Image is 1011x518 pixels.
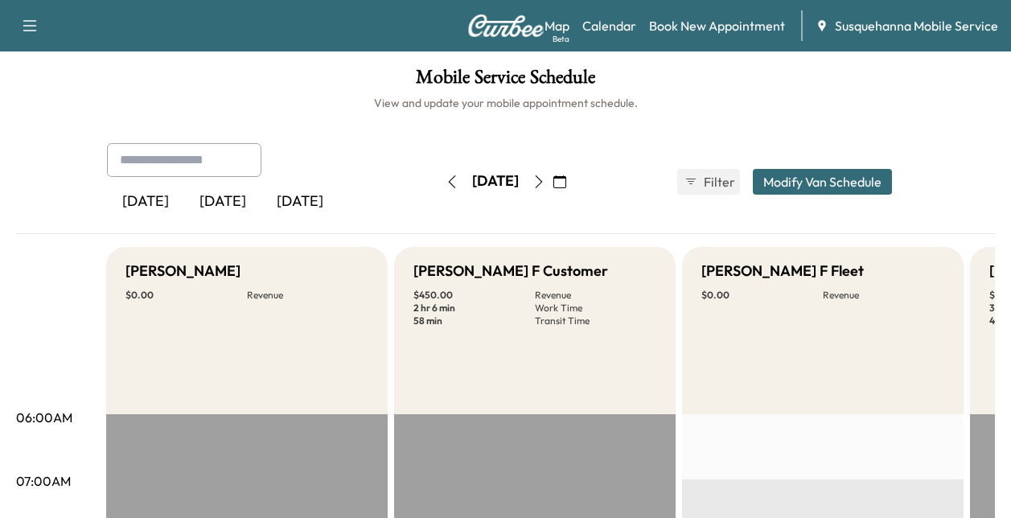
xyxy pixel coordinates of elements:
p: $ 0.00 [701,289,823,302]
p: $ 0.00 [125,289,247,302]
p: Transit Time [535,314,656,327]
div: Beta [553,33,569,45]
h5: [PERSON_NAME] F Fleet [701,260,864,282]
h5: [PERSON_NAME] [125,260,240,282]
div: [DATE] [472,171,519,191]
p: 2 hr 6 min [413,302,535,314]
p: 07:00AM [16,471,71,491]
h6: View and update your mobile appointment schedule. [16,95,995,111]
a: MapBeta [545,16,569,35]
p: 58 min [413,314,535,327]
a: Calendar [582,16,636,35]
p: Revenue [247,289,368,302]
p: Work Time [535,302,656,314]
img: Curbee Logo [467,14,545,37]
a: Book New Appointment [649,16,785,35]
button: Filter [677,169,740,195]
div: [DATE] [261,183,339,220]
h1: Mobile Service Schedule [16,68,995,95]
p: 06:00AM [16,408,72,427]
p: Revenue [823,289,944,302]
button: Modify Van Schedule [753,169,892,195]
p: Revenue [535,289,656,302]
span: Filter [704,172,733,191]
span: Susquehanna Mobile Service [835,16,998,35]
div: [DATE] [184,183,261,220]
div: [DATE] [107,183,184,220]
h5: [PERSON_NAME] F Customer [413,260,608,282]
p: $ 450.00 [413,289,535,302]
